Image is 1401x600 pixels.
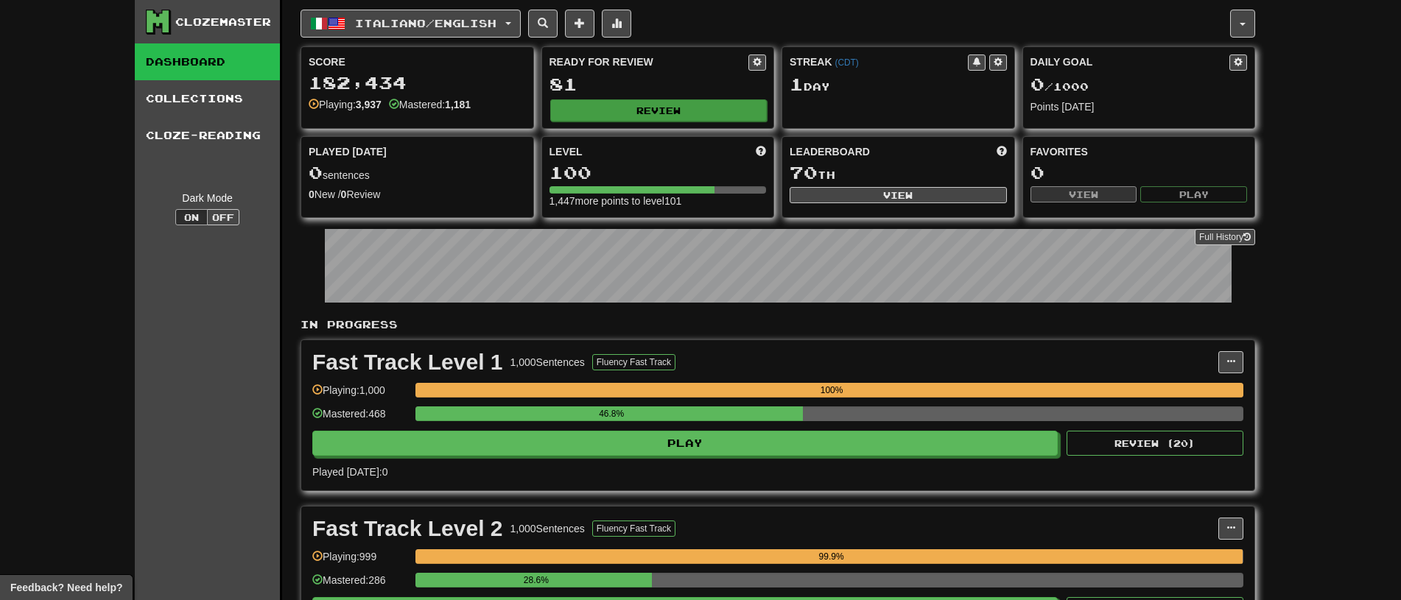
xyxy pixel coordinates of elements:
[309,188,315,200] strong: 0
[341,188,347,200] strong: 0
[835,57,858,68] a: (CDT)
[301,317,1255,332] p: In Progress
[549,75,767,93] div: 81
[1030,144,1248,159] div: Favorites
[312,466,387,478] span: Played [DATE]: 0
[355,17,496,29] span: Italiano / English
[10,580,122,595] span: Open feedback widget
[312,351,503,373] div: Fast Track Level 1
[790,187,1007,203] button: View
[997,144,1007,159] span: This week in points, UTC
[790,75,1007,94] div: Day
[175,209,208,225] button: On
[790,162,818,183] span: 70
[312,431,1058,456] button: Play
[420,383,1243,398] div: 100%
[510,521,585,536] div: 1,000 Sentences
[1030,163,1248,182] div: 0
[1030,54,1230,71] div: Daily Goal
[790,54,968,69] div: Streak
[309,163,526,183] div: sentences
[135,80,280,117] a: Collections
[510,355,585,370] div: 1,000 Sentences
[1030,80,1089,93] span: / 1000
[756,144,766,159] span: Score more points to level up
[309,97,382,112] div: Playing:
[135,117,280,154] a: Cloze-Reading
[312,518,503,540] div: Fast Track Level 2
[549,163,767,182] div: 100
[1140,186,1247,202] button: Play
[135,43,280,80] a: Dashboard
[146,191,269,205] div: Dark Mode
[1030,74,1044,94] span: 0
[445,99,471,110] strong: 1,181
[309,144,387,159] span: Played [DATE]
[602,10,631,38] button: More stats
[420,406,803,421] div: 46.8%
[1067,431,1243,456] button: Review (20)
[1195,229,1255,245] a: Full History
[309,162,323,183] span: 0
[790,144,870,159] span: Leaderboard
[592,354,675,370] button: Fluency Fast Track
[1030,99,1248,114] div: Points [DATE]
[420,549,1243,564] div: 99.9%
[312,406,408,431] div: Mastered: 468
[550,99,768,121] button: Review
[420,573,652,587] div: 28.6%
[312,573,408,597] div: Mastered: 286
[207,209,239,225] button: Off
[301,10,521,38] button: Italiano/English
[312,383,408,407] div: Playing: 1,000
[528,10,558,38] button: Search sentences
[1030,186,1137,202] button: View
[790,163,1007,183] div: th
[309,74,526,92] div: 182,434
[565,10,594,38] button: Add sentence to collection
[389,97,471,112] div: Mastered:
[549,194,767,208] div: 1,447 more points to level 101
[309,187,526,202] div: New / Review
[549,144,583,159] span: Level
[312,549,408,573] div: Playing: 999
[175,15,271,29] div: Clozemaster
[790,74,804,94] span: 1
[549,54,749,69] div: Ready for Review
[356,99,382,110] strong: 3,937
[592,520,675,537] button: Fluency Fast Track
[309,54,526,69] div: Score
